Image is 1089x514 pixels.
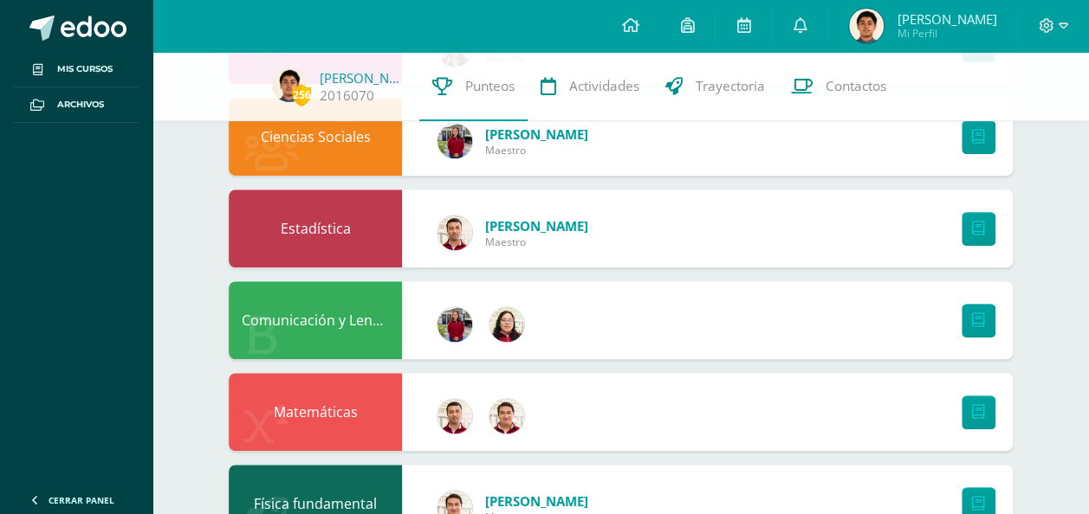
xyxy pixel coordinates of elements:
[57,62,113,76] span: Mis cursos
[489,307,524,342] img: c6b4b3f06f981deac34ce0a071b61492.png
[438,215,472,250] img: 8967023db232ea363fa53c906190b046.png
[897,10,996,28] span: [PERSON_NAME]
[272,67,307,102] img: d5477ca1a3f189a885c1b57d1d09bc4b.png
[485,143,588,157] span: Maestro
[14,87,139,123] a: Archivos
[826,77,886,95] span: Contactos
[229,98,402,176] div: Ciencias Sociales
[419,52,528,121] a: Punteos
[14,52,139,87] a: Mis cursos
[778,52,899,121] a: Contactos
[229,281,402,359] div: Comunicación y Lenguaje
[438,307,472,342] img: e1f0730b59be0d440f55fb027c9eff26.png
[897,26,996,41] span: Mi Perfil
[485,125,588,143] a: [PERSON_NAME]
[528,52,652,121] a: Actividades
[485,492,588,510] a: [PERSON_NAME]
[320,69,406,87] a: [PERSON_NAME]
[49,494,114,506] span: Cerrar panel
[569,77,639,95] span: Actividades
[438,399,472,434] img: 8967023db232ea363fa53c906190b046.png
[485,217,588,235] a: [PERSON_NAME]
[485,235,588,249] span: Maestro
[465,77,515,95] span: Punteos
[438,124,472,158] img: e1f0730b59be0d440f55fb027c9eff26.png
[652,52,778,121] a: Trayectoria
[292,84,311,106] span: 256
[696,77,765,95] span: Trayectoria
[320,87,374,105] a: 2016070
[229,190,402,267] div: Estadística
[489,399,524,434] img: 76b79572e868f347d82537b4f7bc2cf5.png
[57,98,104,112] span: Archivos
[849,9,884,43] img: d5477ca1a3f189a885c1b57d1d09bc4b.png
[229,373,402,451] div: Matemáticas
